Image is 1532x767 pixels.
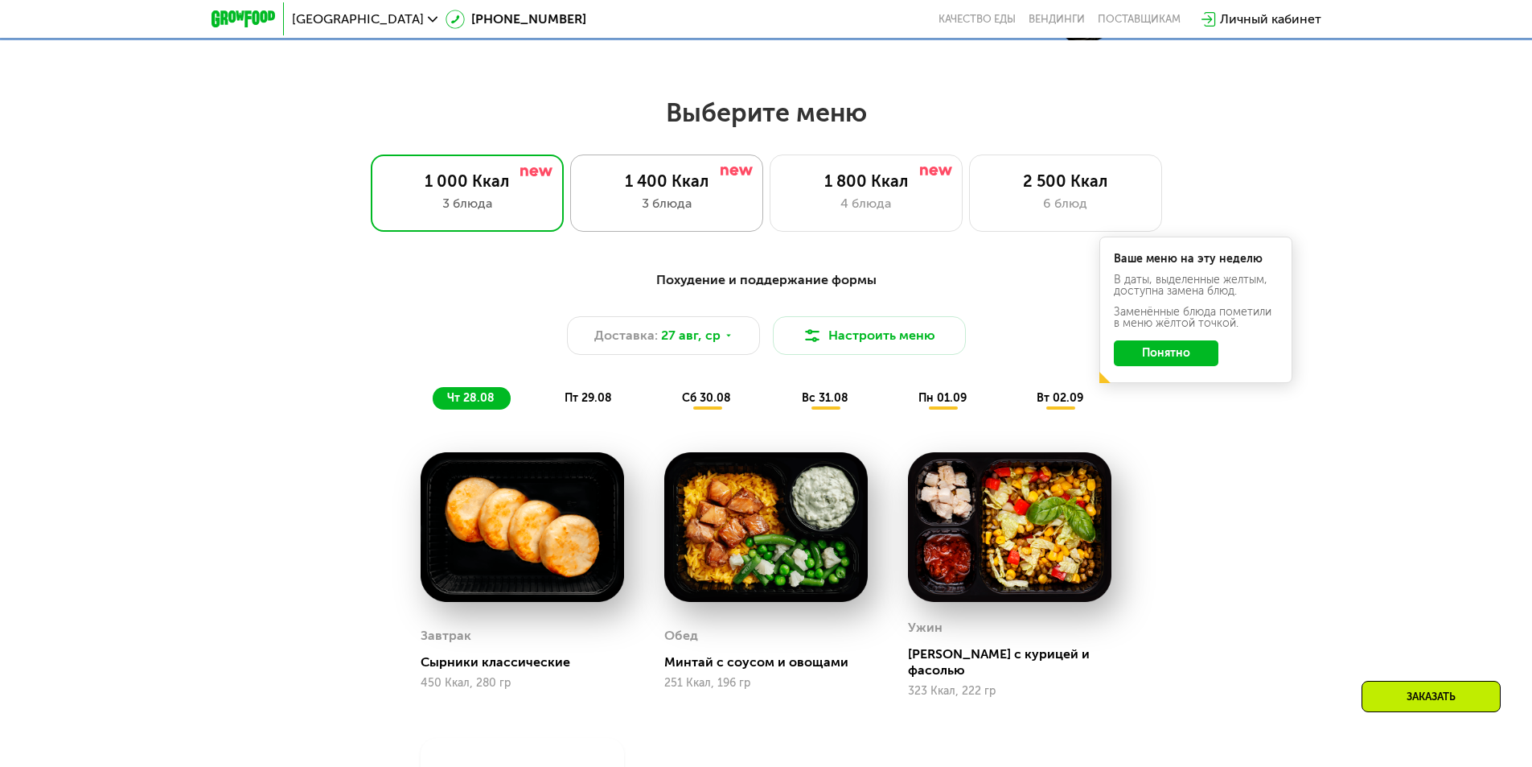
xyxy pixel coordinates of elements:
div: Похудение и поддержание формы [290,270,1242,291]
div: Сырники классические [421,654,637,670]
div: Личный кабинет [1220,10,1321,29]
span: 27 авг, ср [661,326,721,345]
div: 3 блюда [388,194,547,213]
div: 251 Ккал, 196 гр [664,677,868,690]
div: Заменённые блюда пометили в меню жёлтой точкой. [1114,307,1278,329]
div: Ваше меню на эту неделю [1114,254,1278,265]
span: сб 30.08 [682,391,731,405]
div: 3 блюда [587,194,746,213]
div: Ужин [908,616,943,640]
div: 450 Ккал, 280 гр [421,677,624,690]
div: поставщикам [1098,13,1181,26]
div: 323 Ккал, 222 гр [908,685,1111,698]
div: Обед [664,624,698,648]
span: Доставка: [594,326,658,345]
div: Заказать [1362,681,1501,712]
div: Минтай с соусом и овощами [664,654,881,670]
div: 1 000 Ккал [388,171,547,191]
h2: Выберите меню [51,97,1481,129]
button: Настроить меню [773,316,966,355]
a: [PHONE_NUMBER] [446,10,586,29]
div: 1 800 Ккал [787,171,946,191]
div: 6 блюд [986,194,1145,213]
span: вс 31.08 [802,391,848,405]
button: Понятно [1114,340,1218,366]
div: 2 500 Ккал [986,171,1145,191]
div: 4 блюда [787,194,946,213]
span: [GEOGRAPHIC_DATA] [292,13,424,26]
a: Качество еды [939,13,1016,26]
span: пт 29.08 [565,391,612,405]
span: пн 01.09 [918,391,967,405]
span: вт 02.09 [1037,391,1083,405]
div: Завтрак [421,624,471,648]
div: В даты, выделенные желтым, доступна замена блюд. [1114,274,1278,297]
a: Вендинги [1029,13,1085,26]
div: [PERSON_NAME] с курицей и фасолью [908,646,1124,678]
span: чт 28.08 [447,391,495,405]
div: 1 400 Ккал [587,171,746,191]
